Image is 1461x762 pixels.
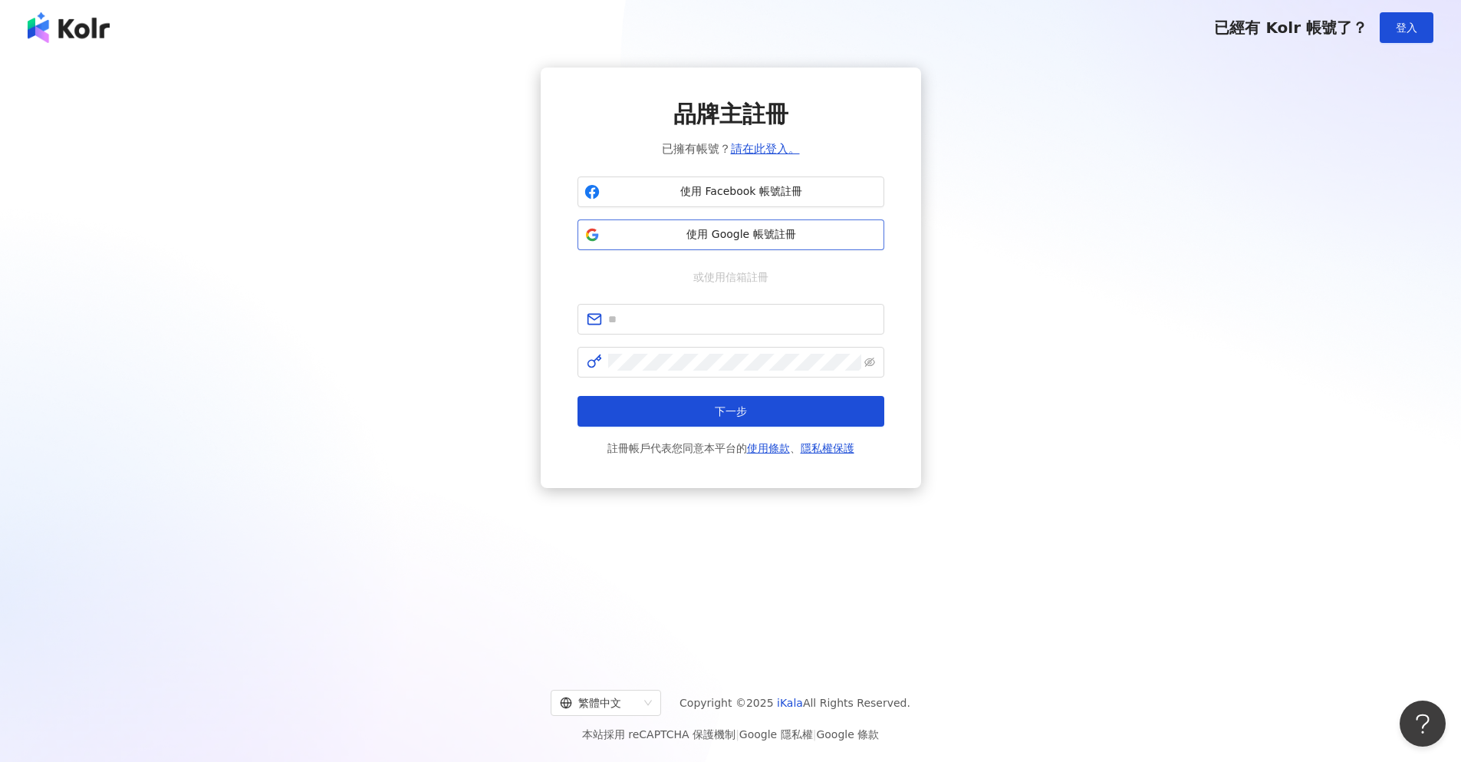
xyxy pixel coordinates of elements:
[607,439,854,457] span: 註冊帳戶代表您同意本平台的 、
[582,725,879,744] span: 本站採用 reCAPTCHA 保護機制
[679,694,910,712] span: Copyright © 2025 All Rights Reserved.
[801,442,854,454] a: 隱私權保護
[673,98,788,130] span: 品牌主註冊
[1396,21,1417,34] span: 登入
[715,405,747,417] span: 下一步
[577,176,884,207] button: 使用 Facebook 帳號註冊
[606,227,877,242] span: 使用 Google 帳號註冊
[560,691,638,715] div: 繁體中文
[1380,12,1433,43] button: 登入
[816,728,879,741] a: Google 條款
[28,12,110,43] img: logo
[747,442,790,454] a: 使用條款
[683,269,779,285] span: 或使用信箱註冊
[606,184,877,200] span: 使用 Facebook 帳號註冊
[739,728,813,741] a: Google 隱私權
[735,728,739,741] span: |
[777,697,803,709] a: iKala
[662,140,800,158] span: 已擁有帳號？
[813,728,817,741] span: |
[577,396,884,427] button: 下一步
[1214,18,1367,37] span: 已經有 Kolr 帳號了？
[1400,701,1446,747] iframe: Help Scout Beacon - Open
[577,219,884,250] button: 使用 Google 帳號註冊
[864,357,875,368] span: eye-invisible
[731,142,800,156] a: 請在此登入。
